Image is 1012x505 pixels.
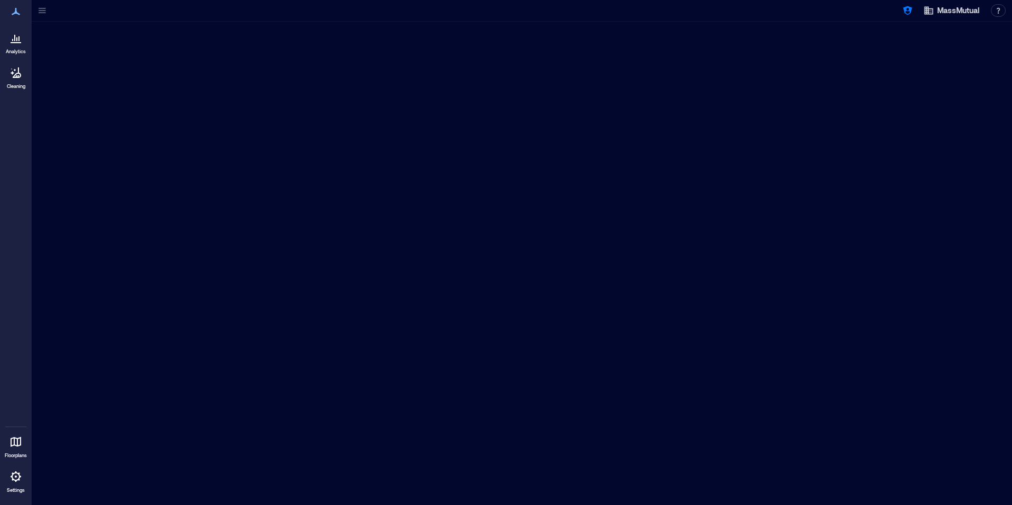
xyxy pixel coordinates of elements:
p: Floorplans [5,452,27,459]
a: Settings [3,464,28,497]
span: MassMutual [937,5,979,16]
a: Floorplans [2,429,30,462]
p: Settings [7,487,25,493]
p: Analytics [6,48,26,55]
button: MassMutual [920,2,982,19]
a: Analytics [3,25,29,58]
a: Cleaning [3,60,29,93]
p: Cleaning [7,83,25,90]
